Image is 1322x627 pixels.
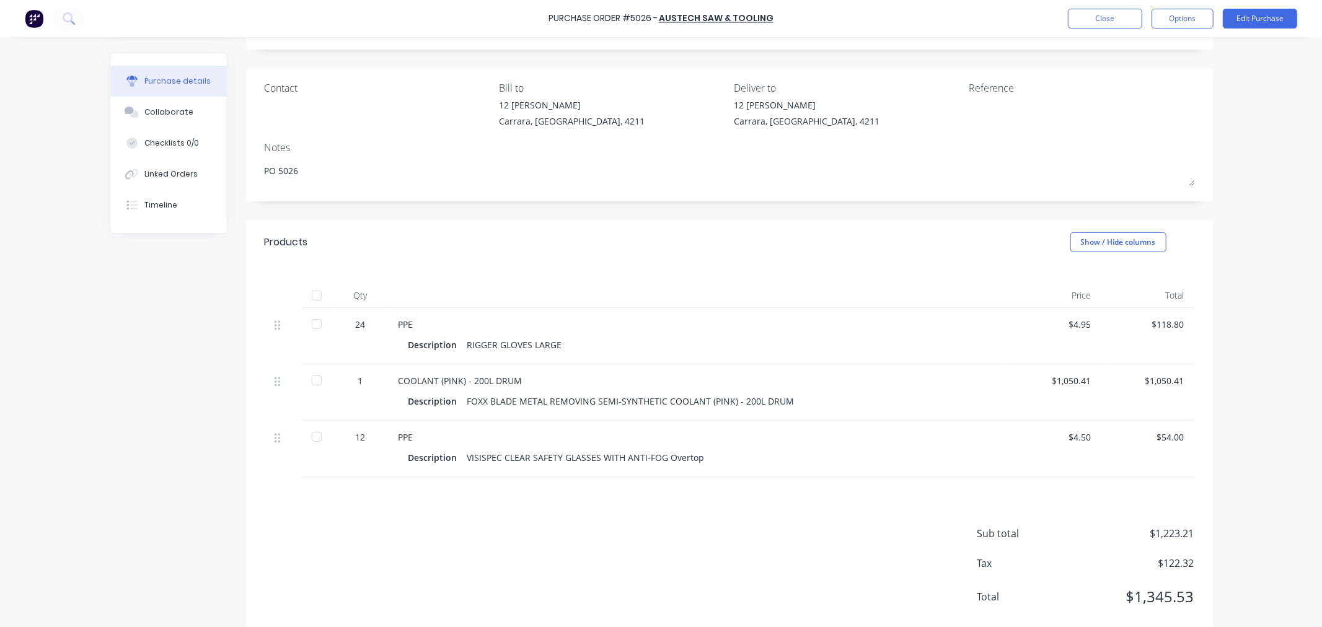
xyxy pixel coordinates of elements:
button: Close [1068,9,1142,28]
div: 1 [343,374,379,387]
button: Collaborate [110,97,227,128]
div: COOLANT (PINK) - 200L DRUM [399,374,998,387]
div: Purchase details [144,76,211,87]
div: PPE [399,431,998,444]
span: $1,223.21 [1070,526,1194,541]
span: Total [977,589,1070,604]
span: $122.32 [1070,556,1194,571]
button: Timeline [110,190,227,221]
div: 12 [PERSON_NAME] [499,99,645,112]
span: $1,345.53 [1070,585,1194,608]
button: Options [1152,9,1214,28]
button: Show / Hide columns [1070,232,1166,252]
span: Tax [977,556,1070,571]
div: Contact [265,81,490,95]
div: Description [408,449,467,467]
div: $54.00 [1111,431,1184,444]
div: PPE [399,318,998,331]
div: Products [265,235,308,250]
div: Carrara, [GEOGRAPHIC_DATA], 4211 [734,115,879,128]
a: Austech Saw & Tooling [659,12,773,25]
button: Checklists 0/0 [110,128,227,159]
div: Reference [969,81,1194,95]
div: Linked Orders [144,169,198,180]
img: Factory [25,9,43,28]
div: FOXX BLADE METAL REMOVING SEMI-SYNTHETIC COOLANT (PINK) - 200L DRUM [467,392,795,410]
div: $4.95 [1018,318,1091,331]
div: 12 [PERSON_NAME] [734,99,879,112]
div: Total [1101,283,1194,308]
div: VISISPEC CLEAR SAFETY GLASSES WITH ANTI-FOG Overtop [467,449,705,467]
div: Carrara, [GEOGRAPHIC_DATA], 4211 [499,115,645,128]
div: Checklists 0/0 [144,138,199,149]
div: $4.50 [1018,431,1091,444]
div: Description [408,392,467,410]
div: Notes [265,140,1194,155]
div: RIGGER GLOVES LARGE [467,336,562,354]
div: Description [408,336,467,354]
button: Purchase details [110,66,227,97]
div: Collaborate [144,107,193,118]
textarea: PO 5026 [265,158,1194,186]
button: Linked Orders [110,159,227,190]
div: Price [1008,283,1101,308]
button: Edit Purchase [1223,9,1297,28]
div: Timeline [144,199,177,211]
div: Qty [333,283,389,308]
div: $118.80 [1111,318,1184,331]
div: Deliver to [734,81,959,95]
div: Bill to [499,81,725,95]
div: Purchase Order #5026 - [549,12,658,25]
div: 24 [343,318,379,331]
div: 12 [343,431,379,444]
div: $1,050.41 [1111,374,1184,387]
span: Sub total [977,526,1070,541]
div: $1,050.41 [1018,374,1091,387]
